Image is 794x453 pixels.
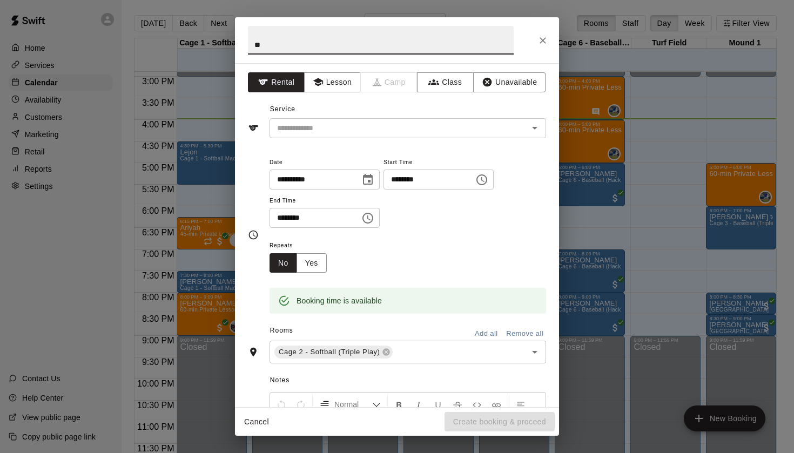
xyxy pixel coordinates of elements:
button: Format Bold [390,395,408,414]
button: Left Align [512,395,530,414]
button: Formatting Options [315,395,385,414]
button: Insert Code [468,395,486,414]
button: Format Underline [429,395,447,414]
button: Lesson [304,72,361,92]
div: Cage 2 - Softball (Triple Play) [274,346,393,359]
button: Format Strikethrough [448,395,467,414]
button: Redo [292,395,310,414]
button: Undo [272,395,291,414]
button: Close [533,31,553,50]
button: Class [417,72,474,92]
span: End Time [270,194,380,208]
button: Choose date, selected date is Sep 9, 2025 [357,169,379,191]
div: outlined button group [270,253,327,273]
button: Format Italics [409,395,428,414]
button: Choose time, selected time is 8:30 PM [357,207,379,229]
div: Booking time is available [297,291,382,310]
span: Rooms [270,327,293,334]
button: Open [527,344,542,360]
span: Repeats [270,239,335,253]
svg: Rooms [248,347,259,357]
span: Start Time [383,155,494,170]
span: Date [270,155,380,170]
button: Yes [297,253,327,273]
button: Rental [248,72,305,92]
button: Choose time, selected time is 7:30 PM [471,169,493,191]
button: Cancel [239,412,274,432]
svg: Timing [248,229,259,240]
button: No [270,253,297,273]
span: Normal [334,399,372,410]
span: Service [270,105,295,113]
svg: Service [248,123,259,133]
span: Notes [270,372,546,389]
span: Camps can only be created in the Services page [361,72,418,92]
button: Add all [469,326,503,342]
button: Unavailable [473,72,546,92]
button: Open [527,120,542,136]
button: Insert Link [487,395,506,414]
span: Cage 2 - Softball (Triple Play) [274,347,384,357]
button: Remove all [503,326,546,342]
